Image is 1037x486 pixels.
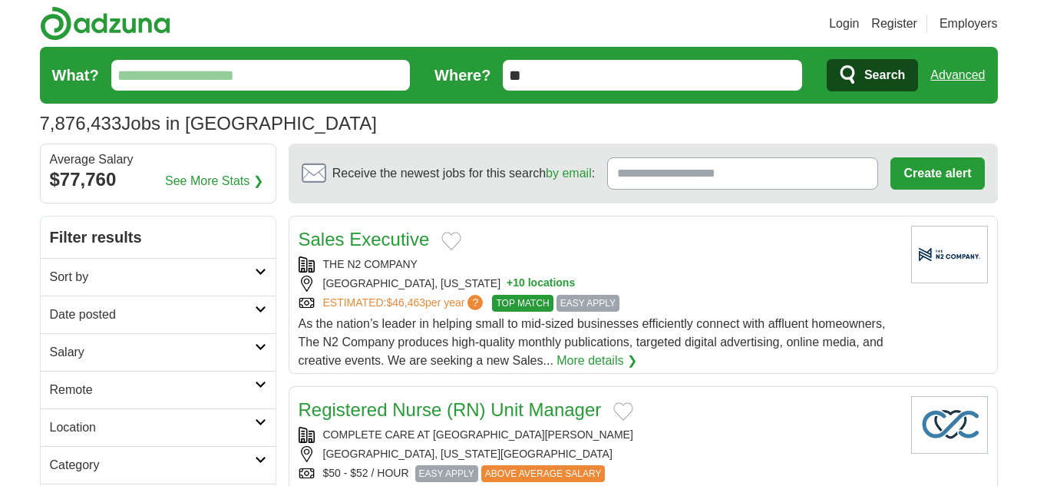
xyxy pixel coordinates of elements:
span: Search [864,60,905,91]
div: $77,760 [50,166,266,193]
span: TOP MATCH [492,295,553,312]
a: Employers [940,15,998,33]
span: As the nation’s leader in helping small to mid-sized businesses efficiently connect with affluent... [299,317,886,367]
a: Category [41,446,276,484]
h2: Sort by [50,268,255,286]
div: COMPLETE CARE AT [GEOGRAPHIC_DATA][PERSON_NAME] [299,427,899,443]
a: Sort by [41,258,276,296]
a: See More Stats ❯ [165,172,263,190]
a: Location [41,408,276,446]
span: Receive the newest jobs for this search : [332,164,595,183]
h2: Location [50,418,255,437]
div: Average Salary [50,154,266,166]
a: Remote [41,371,276,408]
a: ESTIMATED:$46,463per year? [323,295,487,312]
button: Add to favorite jobs [441,232,461,250]
label: Where? [434,64,490,87]
span: ABOVE AVERAGE SALARY [481,465,606,482]
div: [GEOGRAPHIC_DATA], [US_STATE] [299,276,899,292]
h2: Salary [50,343,255,362]
img: Company logo [911,396,988,454]
img: Company logo [911,226,988,283]
span: + [507,276,513,292]
label: What? [52,64,99,87]
button: +10 locations [507,276,575,292]
a: Date posted [41,296,276,333]
button: Search [827,59,918,91]
a: More details ❯ [556,352,637,370]
a: by email [546,167,592,180]
span: $46,463 [386,296,425,309]
span: ? [467,295,483,310]
div: $50 - $52 / HOUR [299,465,899,482]
span: EASY APPLY [415,465,478,482]
h2: Date posted [50,306,255,324]
a: Sales Executive [299,229,430,250]
button: Create alert [890,157,984,190]
a: Register [871,15,917,33]
a: Registered Nurse (RN) Unit Manager [299,399,602,420]
a: Login [829,15,859,33]
h2: Remote [50,381,255,399]
a: Advanced [930,60,985,91]
span: 7,876,433 [40,110,122,137]
button: Add to favorite jobs [613,402,633,421]
div: [GEOGRAPHIC_DATA], [US_STATE][GEOGRAPHIC_DATA] [299,446,899,462]
h1: Jobs in [GEOGRAPHIC_DATA] [40,113,377,134]
img: Adzuna logo [40,6,170,41]
span: EASY APPLY [556,295,619,312]
a: Salary [41,333,276,371]
h2: Category [50,456,255,474]
div: THE N2 COMPANY [299,256,899,273]
h2: Filter results [41,217,276,258]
